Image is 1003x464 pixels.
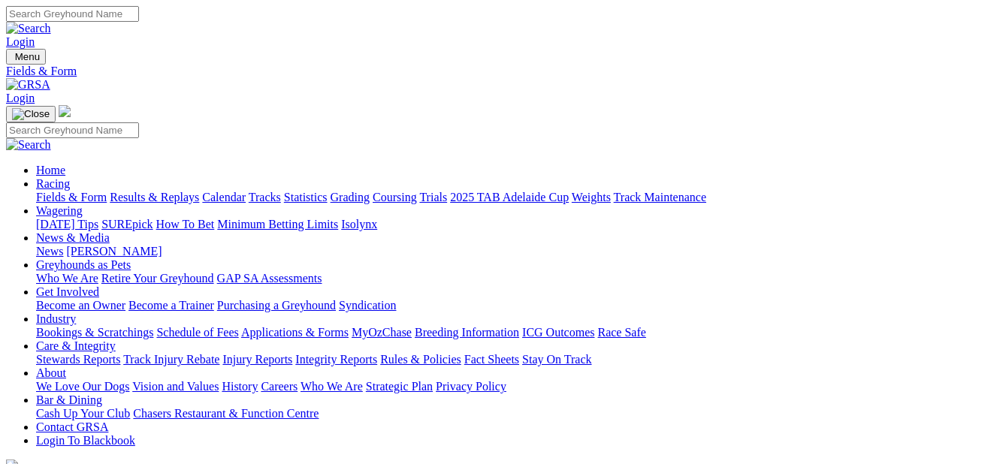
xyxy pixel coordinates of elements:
[331,191,370,203] a: Grading
[36,407,130,420] a: Cash Up Your Club
[284,191,328,203] a: Statistics
[6,35,35,48] a: Login
[341,218,377,230] a: Isolynx
[614,191,706,203] a: Track Maintenance
[373,191,417,203] a: Coursing
[202,191,246,203] a: Calendar
[366,380,433,393] a: Strategic Plan
[6,106,56,122] button: Toggle navigation
[59,105,71,117] img: logo-grsa-white.png
[123,353,219,366] a: Track Injury Rebate
[436,380,506,393] a: Privacy Policy
[110,191,199,203] a: Results & Replays
[217,218,338,230] a: Minimum Betting Limits
[295,353,377,366] a: Integrity Reports
[597,326,645,339] a: Race Safe
[6,138,51,152] img: Search
[241,326,349,339] a: Applications & Forms
[301,380,363,393] a: Who We Are
[36,272,997,285] div: Greyhounds as Pets
[101,218,153,230] a: SUREpick
[36,299,125,312] a: Become an Owner
[6,92,35,104] a: Login
[66,245,162,258] a: [PERSON_NAME]
[450,191,569,203] a: 2025 TAB Adelaide Cup
[6,22,51,35] img: Search
[36,218,98,230] a: [DATE] Tips
[36,245,997,258] div: News & Media
[36,285,99,298] a: Get Involved
[36,353,120,366] a: Stewards Reports
[6,122,139,138] input: Search
[352,326,412,339] a: MyOzChase
[249,191,281,203] a: Tracks
[36,380,129,393] a: We Love Our Dogs
[15,51,40,62] span: Menu
[133,407,319,420] a: Chasers Restaurant & Function Centre
[128,299,214,312] a: Become a Trainer
[36,177,70,190] a: Racing
[36,393,102,406] a: Bar & Dining
[36,272,98,285] a: Who We Are
[12,108,50,120] img: Close
[261,380,298,393] a: Careers
[36,191,997,204] div: Racing
[222,353,292,366] a: Injury Reports
[222,380,258,393] a: History
[36,326,153,339] a: Bookings & Scratchings
[36,434,135,447] a: Login To Blackbook
[6,6,139,22] input: Search
[217,272,322,285] a: GAP SA Assessments
[464,353,519,366] a: Fact Sheets
[380,353,461,366] a: Rules & Policies
[36,407,997,420] div: Bar & Dining
[36,164,65,176] a: Home
[156,326,238,339] a: Schedule of Fees
[6,49,46,65] button: Toggle navigation
[415,326,519,339] a: Breeding Information
[101,272,214,285] a: Retire Your Greyhound
[36,191,107,203] a: Fields & Form
[6,65,997,78] a: Fields & Form
[36,326,997,339] div: Industry
[339,299,396,312] a: Syndication
[36,231,110,244] a: News & Media
[36,420,108,433] a: Contact GRSA
[36,312,76,325] a: Industry
[36,299,997,312] div: Get Involved
[132,380,219,393] a: Vision and Values
[36,380,997,393] div: About
[572,191,611,203] a: Weights
[6,78,50,92] img: GRSA
[36,258,131,271] a: Greyhounds as Pets
[156,218,215,230] a: How To Bet
[36,353,997,366] div: Care & Integrity
[217,299,336,312] a: Purchasing a Greyhound
[36,245,63,258] a: News
[419,191,447,203] a: Trials
[36,204,83,217] a: Wagering
[522,326,594,339] a: ICG Outcomes
[36,218,997,231] div: Wagering
[36,366,66,379] a: About
[36,339,116,352] a: Care & Integrity
[522,353,591,366] a: Stay On Track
